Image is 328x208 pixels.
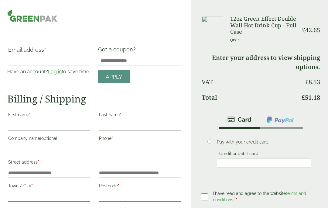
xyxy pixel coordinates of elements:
[106,74,122,80] span: Apply
[7,10,57,22] img: GreenPak Supplies
[305,78,320,86] bdi: 8.53
[99,182,181,192] label: Postcode
[302,93,320,102] bdi: 51.18
[213,191,306,202] span: I have read and agree to the website
[227,116,251,123] img: stripe.png
[8,110,90,121] label: First name
[7,93,182,105] h2: Billing / Shipping
[302,26,305,34] span: £
[202,75,297,89] th: VAT
[302,93,305,102] span: £
[213,191,306,202] a: terms and conditions
[38,160,39,165] abbr: required
[120,112,121,117] abbr: required
[99,134,181,144] label: Phone
[230,16,297,35] h3: 12oz Green Effect Double Wall Hot Drink Cup - Full Case
[98,46,138,56] label: Got a coupon?
[111,136,113,141] abbr: required
[217,151,261,158] label: Credit or debit card
[31,183,33,188] abbr: required
[202,50,320,74] td: Enter your address to view shipping options.
[8,134,90,144] label: Company name
[8,47,90,56] label: Email address
[48,69,62,75] a: Log in
[29,112,31,117] abbr: required
[305,78,309,86] span: £
[266,116,294,124] img: ppcp-gateway.png
[40,136,59,141] span: (optional)
[98,70,130,83] a: Apply
[118,183,119,188] abbr: required
[7,68,91,75] p: Have an account? to save time
[219,160,310,166] iframe: Secure payment input frame
[202,90,297,105] th: Total
[8,182,90,192] label: Town / City
[302,26,320,34] bdi: 42.65
[44,47,46,53] abbr: required
[236,197,237,202] abbr: required
[230,38,240,42] small: Qty: 1
[99,110,181,121] label: Last name
[217,139,312,145] p: Pay with your credit card.
[8,158,90,168] label: Street address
